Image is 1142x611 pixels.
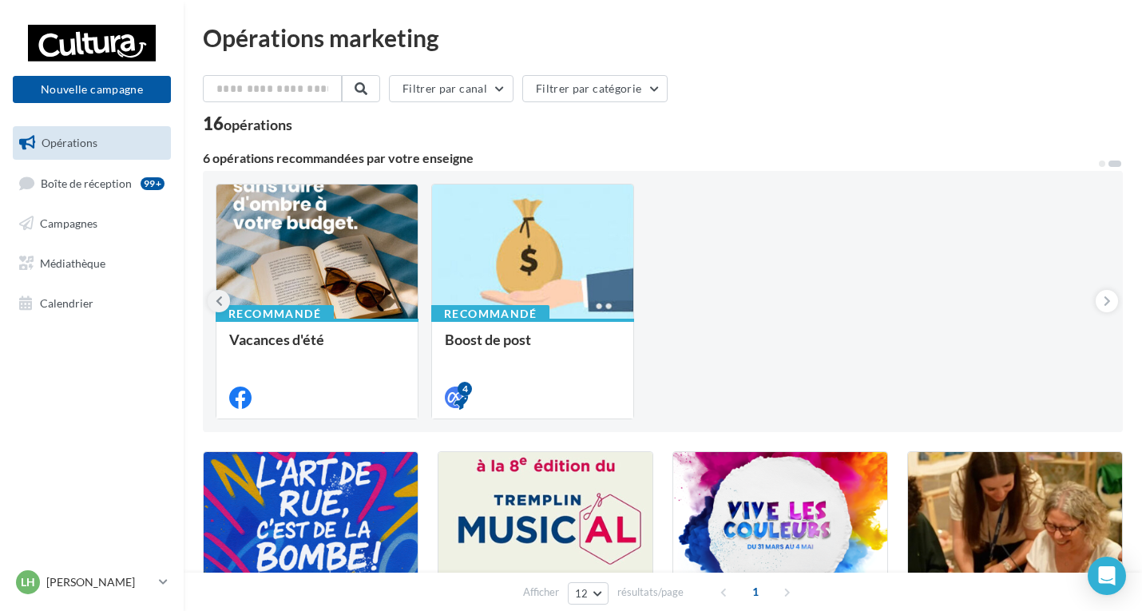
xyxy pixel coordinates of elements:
[40,256,105,270] span: Médiathèque
[10,126,174,160] a: Opérations
[522,75,668,102] button: Filtrer par catégorie
[575,587,589,600] span: 12
[568,582,609,605] button: 12
[224,117,292,132] div: opérations
[10,166,174,200] a: Boîte de réception99+
[13,567,171,597] a: LH [PERSON_NAME]
[617,585,684,600] span: résultats/page
[203,115,292,133] div: 16
[40,296,93,309] span: Calendrier
[46,574,153,590] p: [PERSON_NAME]
[41,176,132,189] span: Boîte de réception
[216,305,334,323] div: Recommandé
[10,287,174,320] a: Calendrier
[10,247,174,280] a: Médiathèque
[203,26,1123,50] div: Opérations marketing
[431,305,549,323] div: Recommandé
[13,76,171,103] button: Nouvelle campagne
[458,382,472,396] div: 4
[10,207,174,240] a: Campagnes
[389,75,514,102] button: Filtrer par canal
[445,331,531,348] span: Boost de post
[21,574,35,590] span: LH
[42,136,97,149] span: Opérations
[229,331,324,348] span: Vacances d'été
[203,152,1097,165] div: 6 opérations recommandées par votre enseigne
[743,579,768,605] span: 1
[141,177,165,190] div: 99+
[1088,557,1126,595] div: Open Intercom Messenger
[40,216,97,230] span: Campagnes
[523,585,559,600] span: Afficher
